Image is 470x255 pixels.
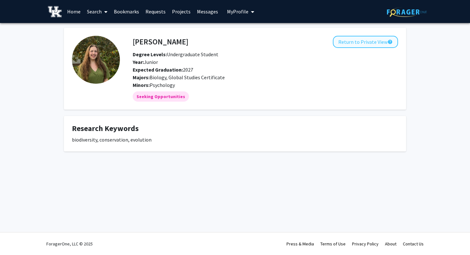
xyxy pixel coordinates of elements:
[286,241,314,247] a: Press & Media
[133,82,150,88] b: Minors:
[227,8,248,15] span: My Profile
[46,233,93,255] div: ForagerOne, LLC © 2025
[133,51,218,58] span: Undergraduate Student
[194,0,221,23] a: Messages
[133,66,183,73] b: Expected Graduation:
[385,241,396,247] a: About
[142,0,169,23] a: Requests
[388,38,393,46] mat-icon: help
[64,0,84,23] a: Home
[133,91,189,102] mat-chip: Seeking Opportunities
[48,6,62,17] img: University of Kentucky Logo
[5,226,27,250] iframe: Chat
[72,124,398,133] h4: Research Keywords
[111,0,142,23] a: Bookmarks
[387,7,427,17] img: ForagerOne Logo
[320,241,346,247] a: Terms of Use
[403,241,424,247] a: Contact Us
[133,66,193,73] span: 2027
[133,59,158,65] span: Junior
[333,36,398,48] button: Return to Private View
[169,0,194,23] a: Projects
[133,51,167,58] b: Degree Levels:
[72,136,398,143] div: biodiversity, conservation, evolution
[133,36,188,48] h4: [PERSON_NAME]
[133,59,144,65] b: Year:
[150,74,225,81] span: Biology , Global Studies Certificate
[150,82,175,88] span: Psychology
[352,241,379,247] a: Privacy Policy
[133,74,150,81] b: Majors:
[72,36,120,84] img: Profile Picture
[84,0,111,23] a: Search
